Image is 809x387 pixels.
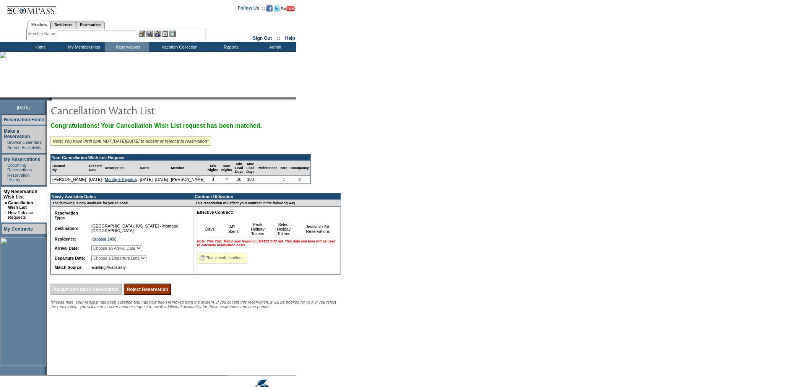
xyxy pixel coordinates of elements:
td: Max Nights [220,161,234,176]
span: Congratulations! Your Cancellation Wish List request has been matched. [50,122,262,129]
b: » [5,200,7,205]
td: Min Lead Days [234,161,245,176]
td: Admin [252,42,296,52]
b: Departure Date: [55,256,85,260]
span: *Please note, your request has been satisfied and has now been removed from the system. If you ac... [50,300,336,309]
td: 4 [220,176,234,184]
td: Dates [138,161,170,176]
td: Description [103,161,138,176]
td: Your Cancellation Wish List Request [51,154,310,161]
img: Reservations [162,31,168,37]
img: Subscribe to our YouTube Channel [281,6,295,11]
a: Reservations [76,21,105,29]
td: 1 [279,176,289,184]
a: Become our fan on Facebook [266,8,273,12]
td: · [5,210,7,220]
td: This reservation will affect your contract in the following way [194,200,341,207]
td: [DATE]- [DATE] [138,176,170,184]
a: Reservation Home [4,117,44,122]
img: b_edit.gif [139,31,145,37]
td: Newly Available Dates [51,193,189,200]
td: Occupancy [289,161,311,176]
td: Vacation Collection [149,42,208,52]
td: Existing Availability [90,263,187,271]
td: The following is now available for you to book [51,200,189,207]
b: Reservation Type: [55,211,78,220]
img: pgTtlCancellationNotification.gif [50,102,203,118]
b: Effective Contract: [197,210,233,215]
a: Make a Reservation [4,128,30,139]
td: 30 [234,176,245,184]
td: [GEOGRAPHIC_DATA], [US_STATE] - Montage [GEOGRAPHIC_DATA] [90,222,187,234]
td: · [5,145,6,150]
a: Cancellation Wish List [8,200,33,210]
span: [DATE] [17,105,30,110]
a: Residences [50,21,76,29]
td: Follow Us :: [238,5,265,14]
a: Reservation History [7,173,30,182]
td: Preferences [256,161,279,176]
td: [PERSON_NAME] [169,176,206,184]
td: Created By [51,161,88,176]
td: Max Lead Days [245,161,257,176]
td: Min Nights [206,161,220,176]
a: Members [28,21,51,29]
a: Help [285,36,295,41]
img: Become our fan on Facebook [266,5,273,11]
a: Browse Calendars [7,140,42,145]
span: :: [277,36,280,41]
input: Reject Reservation [124,284,171,295]
b: Destination: [55,226,78,231]
a: My Contracts [4,226,33,232]
td: AR Tokens [220,221,245,238]
a: Montage Kapalua [105,177,137,182]
td: Reports [208,42,252,52]
div: Member Name: [28,31,58,37]
div: Please wait, loading... [197,253,247,263]
td: Contract Utilization [194,193,341,200]
b: Arrival Date: [55,246,79,250]
i: Note: You have until 5pm MDT [DATE][DATE] to accept or reject this reservation* [53,139,209,143]
td: Member [169,161,206,176]
a: My Reservation Wish List [3,189,37,200]
img: View [146,31,153,37]
td: Note: This CWL Match was found on [DATE] 3:47 AM. This date and time will be used to calculate re... [195,238,339,249]
td: 180 [245,176,257,184]
td: Select Holiday Tokens [271,221,297,238]
a: Follow us on Twitter [274,8,280,12]
a: My Reservations [4,157,40,162]
img: Impersonate [154,31,161,37]
td: Available SA Reservations [297,221,339,238]
td: Peak Holiday Tokens [245,221,271,238]
img: b_calculator.gif [169,31,176,37]
a: Kapalua 2408 [91,237,117,241]
td: · [5,173,6,182]
td: · [5,140,6,145]
td: 3 [206,176,220,184]
input: Accept and Book Reservation [50,284,122,295]
td: Days [200,221,220,238]
b: Match Source: [55,265,83,270]
td: My Memberships [61,42,105,52]
td: [PERSON_NAME] [51,176,88,184]
td: · [5,163,6,172]
a: Sign Out [253,36,272,41]
b: Residence: [55,237,76,241]
img: promoShadowLeftCorner.gif [49,98,52,101]
a: New Release Requests [8,210,33,220]
td: Reservations [105,42,149,52]
a: Search Availability [7,145,41,150]
img: Follow us on Twitter [274,5,280,11]
td: 2 [289,176,311,184]
td: Home [17,42,61,52]
a: Subscribe to our YouTube Channel [281,8,295,12]
td: [DATE] [88,176,104,184]
td: BRs [279,161,289,176]
td: Created Date [88,161,104,176]
a: Upcoming Reservations [7,163,32,172]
